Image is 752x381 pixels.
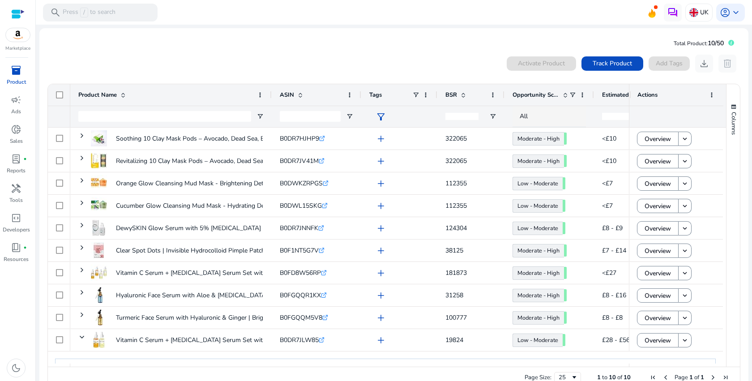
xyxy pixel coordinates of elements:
span: £7 - £14 [602,246,626,255]
span: £8 - £9 [602,224,623,232]
mat-icon: keyboard_arrow_down [681,224,689,232]
a: Low - Moderate [513,334,563,347]
span: B0DWL15SKG [280,201,322,210]
span: Opportunity Score [513,91,559,99]
span: 10/50 [708,39,724,47]
span: 112355 [445,179,467,188]
p: Marketplace [5,45,30,52]
span: Overview [645,152,671,171]
p: Press to search [63,8,115,17]
mat-icon: keyboard_arrow_down [681,336,689,344]
a: Moderate - High [513,289,564,302]
span: 322065 [445,157,467,165]
span: <£7 [602,179,613,188]
img: 41UbMXJV2jL._AC_US40_.jpg [91,130,107,146]
span: Overview [645,219,671,238]
img: 31Ullvn4XiL._AC_US40_.jpg [91,309,107,325]
span: BSR [445,91,457,99]
img: 41cR1CwsA8L._AC_US40_.jpg [91,175,107,191]
span: 68.50 [564,244,567,257]
span: search [50,7,61,18]
span: B0DWKZRPGS [280,179,323,188]
span: add [376,178,386,189]
span: ASIN [280,91,294,99]
img: 41G3BUTBexL._AC_US40_.jpg [91,265,107,281]
button: Overview [637,199,679,213]
span: keyboard_arrow_down [731,7,741,18]
p: Vitamin C Serum + [MEDICAL_DATA] Serum Set with [MEDICAL_DATA] – Anti-Aging,... [116,264,361,282]
span: £8 - £8 [602,313,623,322]
span: 56.88 [563,334,565,346]
span: Overview [645,175,671,193]
span: <£10 [602,157,616,165]
span: add [376,313,386,323]
a: Moderate - High [513,132,564,146]
p: DewySKIN Glow Serum with 5% [MEDICAL_DATA] – Hydrating Face... [116,219,314,237]
span: add [376,245,386,256]
button: Overview [637,221,679,235]
mat-icon: keyboard_arrow_down [681,314,689,322]
span: B0FGQQR1KX [280,291,321,300]
span: Total Product: [674,40,708,47]
span: 54.50 [563,222,565,234]
img: 41BMJ0Zyp8L._AC_US40_.jpg [91,153,107,169]
img: uk.svg [689,8,698,17]
mat-icon: keyboard_arrow_down [681,202,689,210]
div: Previous Page [662,374,669,381]
span: inventory_2 [11,65,21,76]
span: 100777 [445,313,467,322]
span: Tags [369,91,382,99]
span: add [376,223,386,234]
mat-icon: keyboard_arrow_down [681,247,689,255]
span: add [376,290,386,301]
span: 68.47 [564,133,567,145]
span: add [376,268,386,278]
div: First Page [649,374,657,381]
p: Revitalizing 10 Clay Mask Pods – Avocado, Dead Sea, [MEDICAL_DATA],... [116,152,322,170]
span: 124304 [445,224,467,232]
button: Overview [637,154,679,168]
a: Moderate - High [513,311,564,325]
span: campaign [11,94,21,105]
img: 41iE8mqOFnL._AC_US40_.jpg [91,332,107,348]
mat-icon: keyboard_arrow_down [681,135,689,143]
span: lab_profile [11,154,21,164]
span: B0DR7JV41M [280,157,319,165]
span: All [520,112,528,120]
a: Moderate - High [513,154,564,168]
span: Overview [645,264,671,283]
div: Last Page [722,374,729,381]
span: code_blocks [11,213,21,223]
span: Product Name [78,91,117,99]
mat-icon: keyboard_arrow_down [681,157,689,165]
img: 31-Ds7JUO2L._AC_US40_.jpg [91,220,107,236]
span: 68.47 [564,155,567,167]
p: Ads [11,107,21,116]
p: Sales [10,137,23,145]
p: Developers [3,226,30,234]
button: Overview [637,288,679,303]
span: B0FD8W56RP [280,269,321,277]
span: Estimated Revenue/Day [602,91,656,99]
div: Next Page [709,374,717,381]
span: 19824 [445,336,463,344]
p: Turmeric Face Serum with Hyaluronic & Ginger | Brightening, Anti-Aging... [116,308,322,327]
span: 54.50 [563,177,565,189]
a: Low - Moderate [513,199,563,213]
p: UK [700,4,709,20]
p: Product [7,78,26,86]
span: <£7 [602,201,613,210]
span: add [376,335,386,346]
img: 312iZw1IoeL._AC_US40_.jpg [91,287,107,303]
span: <£10 [602,134,616,143]
p: Hyaluronic Face Serum with Aloe & [MEDICAL_DATA] | Deep Hydration... [116,286,321,304]
span: 112355 [445,201,467,210]
span: dark_mode [11,363,21,373]
img: 31XYdDCf1OL._AC_US40_.jpg [91,242,107,258]
span: / [80,8,88,17]
p: Vitamin C Serum + [MEDICAL_DATA] Serum Set with [MEDICAL_DATA] – Anti-Aging,... [116,331,361,349]
span: account_circle [720,7,731,18]
p: Soothing 10 Clay Mask Pods – Avocado, Dead Sea, Eggplant, Green... [116,129,309,148]
button: Track Product [581,56,643,71]
input: ASIN Filter Input [280,111,341,122]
